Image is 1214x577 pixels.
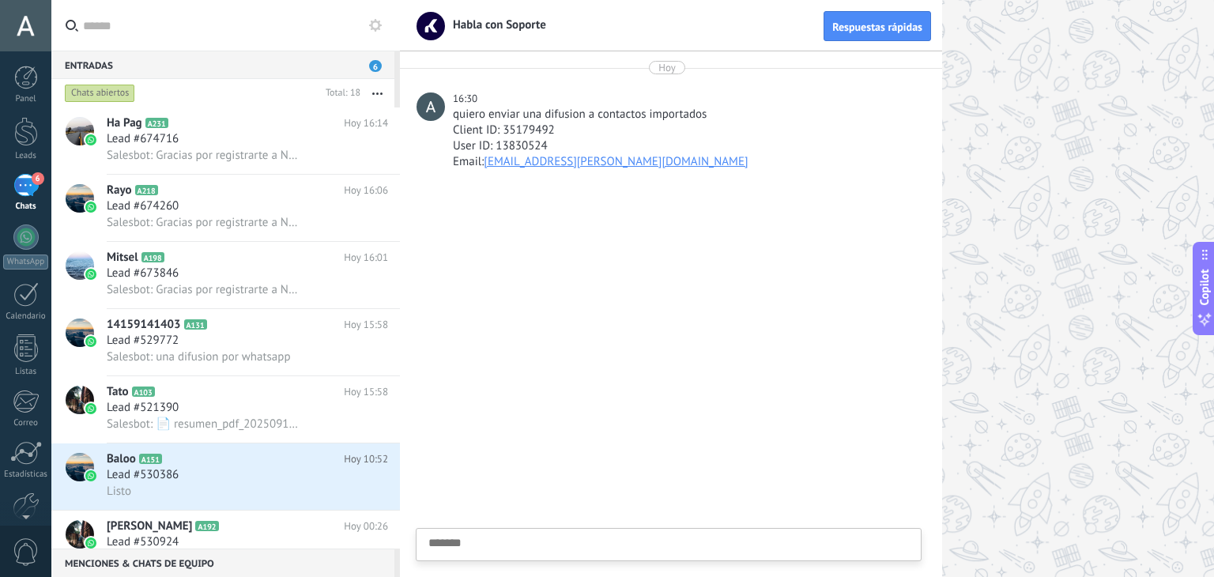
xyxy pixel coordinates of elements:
[51,51,394,79] div: Entradas
[3,367,49,377] div: Listas
[344,250,388,266] span: Hoy 16:01
[832,21,922,32] span: Respuestas rápidas
[3,255,48,270] div: WhatsApp
[360,79,394,107] button: Más
[51,107,400,174] a: avatariconHa PagA231Hoy 16:14Lead #674716Salesbot: Gracias por registrarte a NH fest 🌸 te confirm...
[145,118,168,128] span: A231
[141,252,164,262] span: A198
[369,60,382,72] span: 6
[453,154,918,170] div: Email:
[51,242,400,308] a: avatariconMitselA198Hoy 16:01Lead #673846Salesbot: Gracias por registrarte a NH fest 🌸 te confirm...
[85,269,96,280] img: icon
[344,115,388,131] span: Hoy 16:14
[3,202,49,212] div: Chats
[65,84,135,103] div: Chats abiertos
[107,215,301,230] span: Salesbot: Gracias por registrarte a NH fest 🌸 te confirmo tu entrada este sábado en Patate estará...
[107,333,179,349] span: Lead #529772
[85,537,96,549] img: icon
[453,91,480,107] div: 16:30
[184,319,207,330] span: A131
[443,17,546,32] span: Habla con Soporte
[107,282,301,297] span: Salesbot: Gracias por registrarte a NH fest 🌸 te confirmo tu entrada este sábado en Patate estará...
[51,309,400,375] a: avataricon14159141403A131Hoy 15:58Lead #529772Salesbot: una difusion por whatsapp
[107,183,132,198] span: Rayo
[107,467,179,483] span: Lead #530386
[107,400,179,416] span: Lead #521390
[417,92,445,121] span: Amalia Haro
[344,384,388,400] span: Hoy 15:58
[1197,270,1212,306] span: Copilot
[453,138,918,154] div: User ID: 13830524
[51,376,400,443] a: avatariconTatoA103Hoy 15:58Lead #521390Salesbot: 📄 resumen_pdf_20250912155724.pdf
[824,11,931,41] button: Respuestas rápidas
[3,470,49,480] div: Estadísticas
[32,172,44,185] span: 6
[107,484,131,499] span: Listo
[195,521,218,531] span: A192
[107,115,142,131] span: Ha Pag
[85,134,96,145] img: icon
[344,183,388,198] span: Hoy 16:06
[453,107,918,123] div: quiero enviar una difusion a contactos importados
[107,417,301,432] span: Salesbot: 📄 resumen_pdf_20250912155724.pdf
[85,403,96,414] img: icon
[107,349,291,364] span: Salesbot: una difusion por whatsapp
[3,418,49,428] div: Correo
[3,94,49,104] div: Panel
[107,519,192,534] span: [PERSON_NAME]
[107,266,179,281] span: Lead #673846
[484,154,748,169] a: [EMAIL_ADDRESS][PERSON_NAME][DOMAIN_NAME]
[132,387,155,397] span: A103
[344,451,388,467] span: Hoy 10:52
[319,85,360,101] div: Total: 18
[85,202,96,213] img: icon
[107,451,136,467] span: Baloo
[107,250,138,266] span: Mitsel
[51,175,400,241] a: avatariconRayoA218Hoy 16:06Lead #674260Salesbot: Gracias por registrarte a NH fest 🌸 te confirmo ...
[135,185,158,195] span: A218
[658,61,676,74] div: Hoy
[107,148,301,163] span: Salesbot: Gracias por registrarte a NH fest 🌸 te confirmo tu entrada este sábado en Patate estará...
[107,317,181,333] span: 14159141403
[344,519,388,534] span: Hoy 00:26
[85,336,96,347] img: icon
[453,123,918,138] div: Client ID: 35179492
[139,454,162,464] span: A151
[107,384,129,400] span: Tato
[107,198,179,214] span: Lead #674260
[51,549,394,577] div: Menciones & Chats de equipo
[344,317,388,333] span: Hoy 15:58
[107,131,179,147] span: Lead #674716
[85,470,96,481] img: icon
[107,534,179,550] span: Lead #530924
[51,511,400,577] a: avataricon[PERSON_NAME]A192Hoy 00:26Lead #530924
[3,311,49,322] div: Calendario
[3,151,49,161] div: Leads
[51,443,400,510] a: avatariconBalooA151Hoy 10:52Lead #530386Listo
